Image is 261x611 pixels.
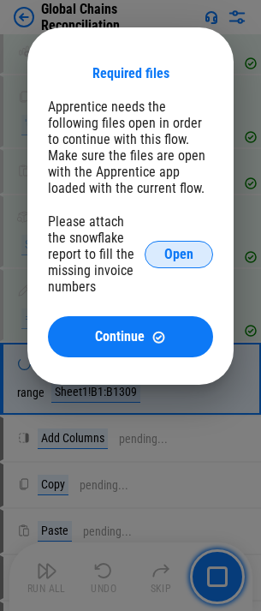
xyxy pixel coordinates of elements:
span: Continue [95,330,145,344]
img: Continue [151,330,166,344]
div: Required files [92,65,169,81]
div: Apprentice needs the following files open in order to continue with this flow. Make sure the file... [48,99,213,196]
span: Open [164,248,193,261]
button: ContinueContinue [48,316,213,357]
div: Please attach the snowflake report to fill the missing invoice numbers [48,213,145,295]
button: Open [145,241,213,268]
